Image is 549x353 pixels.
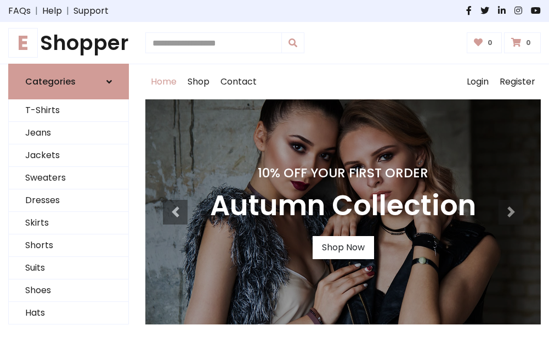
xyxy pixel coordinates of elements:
[182,64,215,99] a: Shop
[494,64,541,99] a: Register
[485,38,495,48] span: 0
[461,64,494,99] a: Login
[210,165,476,181] h4: 10% Off Your First Order
[8,64,129,99] a: Categories
[9,144,128,167] a: Jackets
[9,167,128,189] a: Sweaters
[145,64,182,99] a: Home
[8,31,129,55] h1: Shopper
[9,302,128,324] a: Hats
[9,257,128,279] a: Suits
[313,236,374,259] a: Shop Now
[9,279,128,302] a: Shoes
[9,122,128,144] a: Jeans
[8,28,38,58] span: E
[42,4,62,18] a: Help
[9,212,128,234] a: Skirts
[9,189,128,212] a: Dresses
[9,234,128,257] a: Shorts
[8,31,129,55] a: EShopper
[210,189,476,223] h3: Autumn Collection
[8,4,31,18] a: FAQs
[31,4,42,18] span: |
[62,4,73,18] span: |
[523,38,534,48] span: 0
[504,32,541,53] a: 0
[9,99,128,122] a: T-Shirts
[25,76,76,87] h6: Categories
[73,4,109,18] a: Support
[215,64,262,99] a: Contact
[467,32,502,53] a: 0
